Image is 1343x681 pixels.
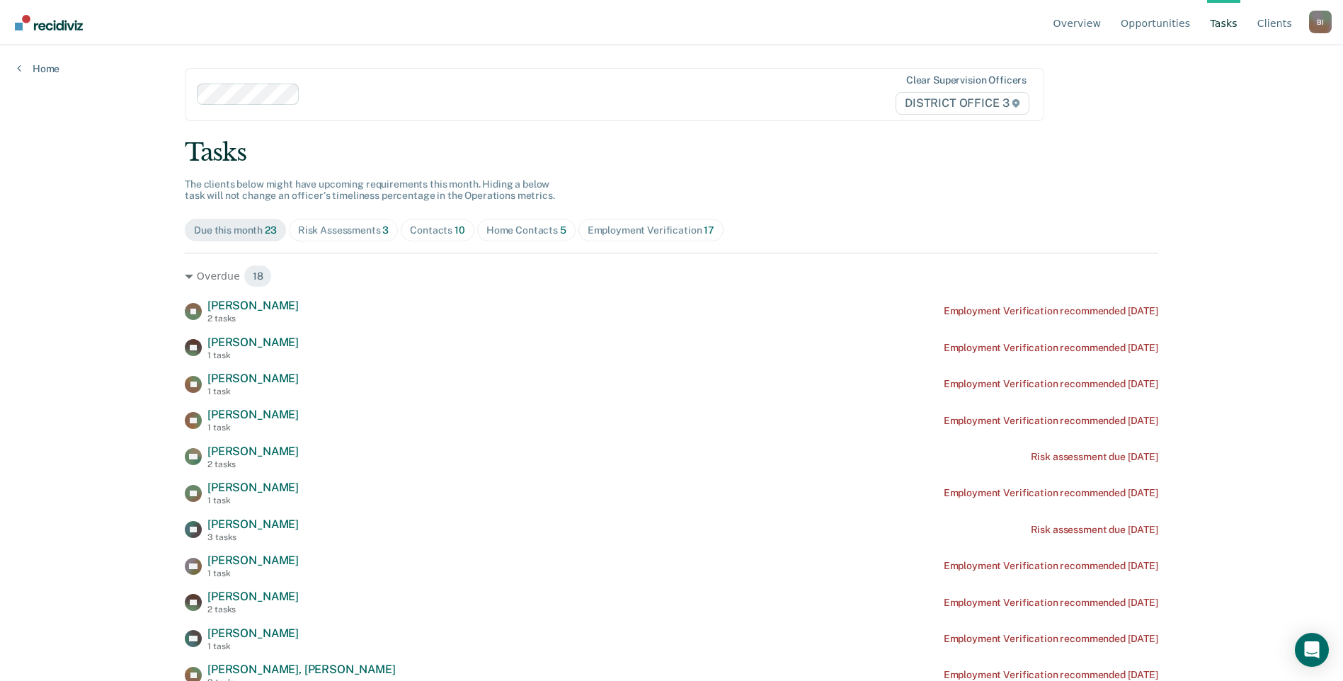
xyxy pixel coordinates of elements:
div: Employment Verification recommended [DATE] [944,560,1158,572]
div: Employment Verification recommended [DATE] [944,305,1158,317]
span: DISTRICT OFFICE 3 [896,92,1029,115]
div: Employment Verification recommended [DATE] [944,378,1158,390]
div: Due this month [194,224,277,236]
div: Employment Verification recommended [DATE] [944,487,1158,499]
span: [PERSON_NAME] [207,554,299,567]
div: Employment Verification recommended [DATE] [944,342,1158,354]
span: [PERSON_NAME] [207,408,299,421]
div: B I [1309,11,1332,33]
span: [PERSON_NAME], [PERSON_NAME] [207,663,396,676]
div: 1 task [207,496,299,505]
div: Overdue 18 [185,265,1158,287]
div: 2 tasks [207,314,299,324]
div: Employment Verification recommended [DATE] [944,633,1158,645]
span: 5 [560,224,566,236]
div: 1 task [207,641,299,651]
div: Risk assessment due [DATE] [1031,524,1158,536]
div: Employment Verification recommended [DATE] [944,415,1158,427]
span: [PERSON_NAME] [207,299,299,312]
div: Employment Verification [588,224,714,236]
div: 3 tasks [207,532,299,542]
span: [PERSON_NAME] [207,336,299,349]
a: Home [17,62,59,75]
div: Risk assessment due [DATE] [1031,451,1158,463]
div: 2 tasks [207,459,299,469]
button: Profile dropdown button [1309,11,1332,33]
span: 10 [455,224,465,236]
div: Tasks [185,138,1158,167]
span: 18 [244,265,273,287]
div: 1 task [207,350,299,360]
span: [PERSON_NAME] [207,445,299,458]
div: Contacts [410,224,465,236]
div: Home Contacts [486,224,566,236]
div: 2 tasks [207,605,299,614]
span: [PERSON_NAME] [207,517,299,531]
div: Risk Assessments [298,224,389,236]
div: 1 task [207,387,299,396]
span: 17 [704,224,714,236]
span: [PERSON_NAME] [207,372,299,385]
span: 3 [382,224,389,236]
div: Clear supervision officers [906,74,1027,86]
div: 1 task [207,568,299,578]
img: Recidiviz [15,15,83,30]
span: [PERSON_NAME] [207,626,299,640]
div: 1 task [207,423,299,433]
span: [PERSON_NAME] [207,590,299,603]
div: Employment Verification recommended [DATE] [944,597,1158,609]
div: Employment Verification recommended [DATE] [944,669,1158,681]
div: Open Intercom Messenger [1295,633,1329,667]
span: The clients below might have upcoming requirements this month. Hiding a below task will not chang... [185,178,555,202]
span: [PERSON_NAME] [207,481,299,494]
span: 23 [265,224,277,236]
